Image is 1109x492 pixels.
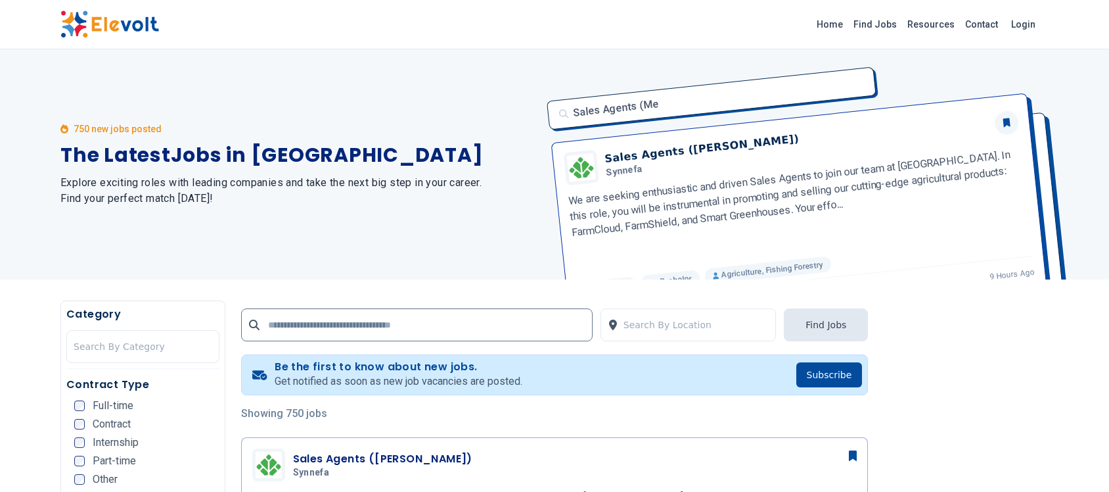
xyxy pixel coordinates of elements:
[74,456,85,466] input: Part-time
[902,14,960,35] a: Resources
[848,14,902,35] a: Find Jobs
[60,11,159,38] img: Elevolt
[275,374,522,389] p: Get notified as soon as new job vacancies are posted.
[293,451,472,467] h3: Sales Agents ([PERSON_NAME])
[93,437,139,448] span: Internship
[60,175,539,207] h2: Explore exciting roles with leading companies and take the next big step in your career. Find you...
[93,401,133,411] span: Full-time
[784,308,868,341] button: Find Jobs
[1003,11,1043,37] a: Login
[256,452,282,478] img: Synnefa
[66,307,219,322] h5: Category
[275,360,522,374] h4: Be the first to know about new jobs.
[74,122,162,135] p: 750 new jobs posted
[811,14,848,35] a: Home
[796,362,863,387] button: Subscribe
[93,474,118,485] span: Other
[241,406,869,422] p: Showing 750 jobs
[74,437,85,448] input: Internship
[66,377,219,393] h5: Contract Type
[93,456,136,466] span: Part-time
[293,467,329,479] span: Synnefa
[74,401,85,411] input: Full-time
[93,419,131,430] span: Contract
[74,419,85,430] input: Contract
[60,143,539,167] h1: The Latest Jobs in [GEOGRAPHIC_DATA]
[74,474,85,485] input: Other
[960,14,1003,35] a: Contact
